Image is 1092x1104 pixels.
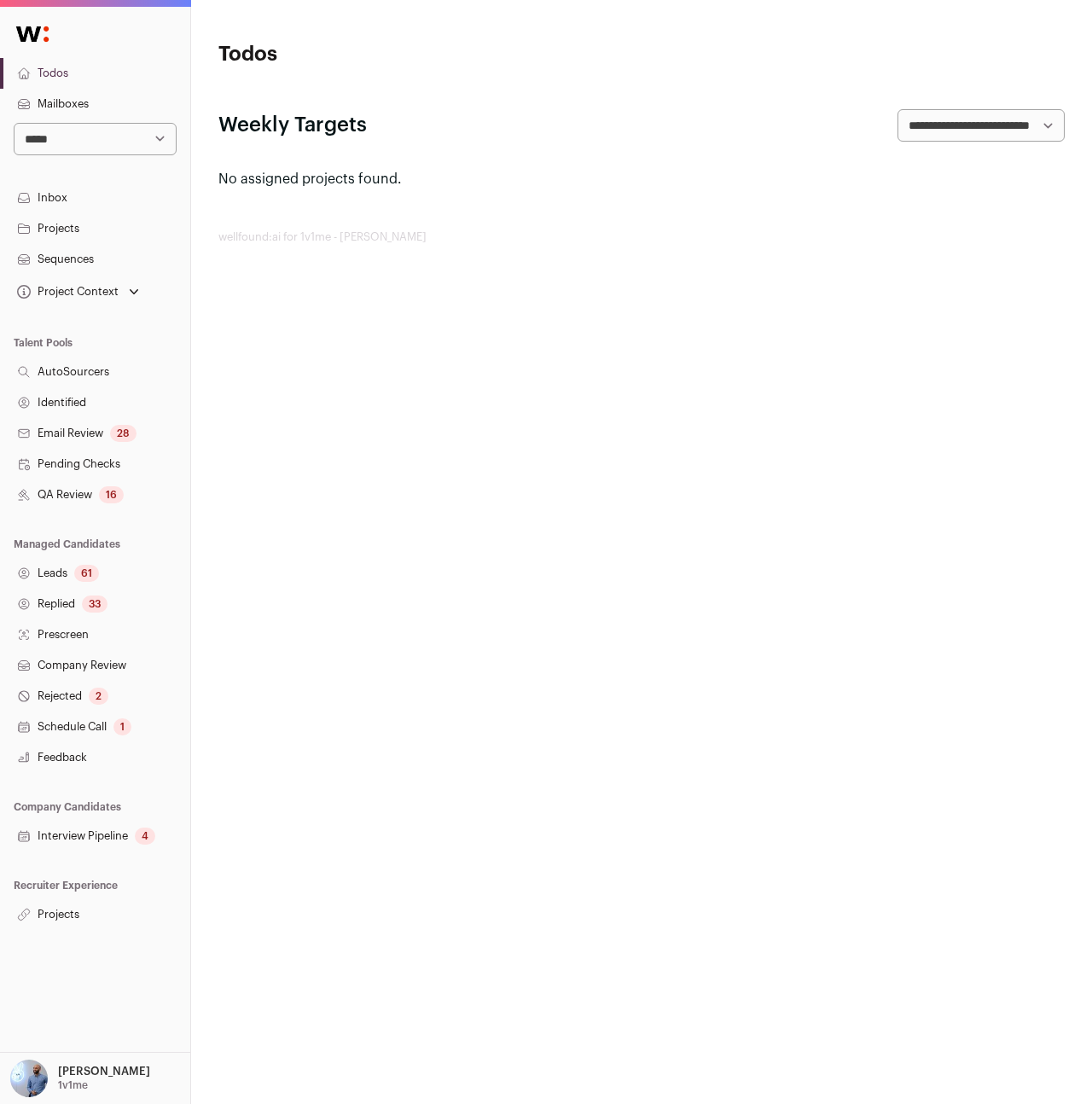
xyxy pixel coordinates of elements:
[113,718,131,735] div: 1
[218,230,1065,244] footer: wellfound:ai for 1v1me - [PERSON_NAME]
[7,17,58,51] img: Wellfound
[89,688,108,705] div: 2
[14,285,119,299] div: Project Context
[110,425,136,442] div: 28
[218,112,367,139] h2: Weekly Targets
[10,1060,48,1097] img: 97332-medium_jpg
[7,1060,154,1097] button: Open dropdown
[14,280,142,304] button: Open dropdown
[218,169,1065,189] p: No assigned projects found.
[99,486,124,503] div: 16
[58,1078,88,1092] p: 1v1me
[82,596,107,613] div: 33
[135,828,155,845] div: 4
[74,565,99,582] div: 61
[218,41,501,68] h1: Todos
[58,1065,150,1078] p: [PERSON_NAME]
